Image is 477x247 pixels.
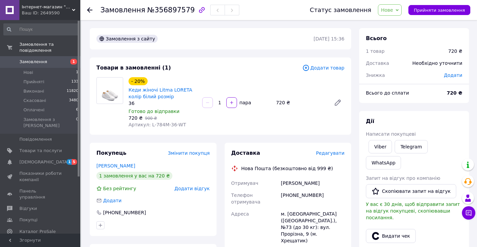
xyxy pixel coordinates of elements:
[310,7,372,13] div: Статус замовлення
[129,87,192,99] a: Кеди жіночі Litma LORETA колір білий розмір
[67,159,72,165] span: 1
[76,117,78,129] span: 0
[280,189,346,208] div: [PHONE_NUMBER]
[231,211,249,217] span: Адреса
[129,100,197,107] div: 36
[448,48,462,54] div: 720 ₴
[99,78,120,104] img: Кеди жіночі Litma LORETA колір білий розмір
[96,150,127,156] span: Покупець
[174,186,210,191] span: Додати відгук
[280,177,346,189] div: [PERSON_NAME]
[366,184,456,198] button: Скопіювати запит на відгук
[408,5,470,15] button: Прийняти замовлення
[22,10,80,16] div: Ваш ID: 2649590
[23,88,44,94] span: Виконані
[366,35,387,41] span: Всього
[366,48,385,54] span: 1 товар
[72,159,77,165] span: 5
[19,148,62,154] span: Товари та послуги
[366,202,460,220] span: У вас є 30 днів, щоб відправити запит на відгук покупцеві, скопіювавши посилання.
[129,109,179,114] span: Готово до відправки
[76,107,78,113] span: 6
[366,60,389,66] span: Доставка
[231,180,258,186] span: Отримувач
[366,175,440,181] span: Запит на відгук про компанію
[3,23,79,35] input: Пошук
[96,65,171,71] span: Товари в замовленні (1)
[331,96,344,109] a: Редагувати
[231,150,260,156] span: Доставка
[23,79,44,85] span: Прийняті
[366,229,416,243] button: Видати чек
[129,115,143,121] span: 720 ₴
[231,193,260,205] span: Телефон отримувача
[273,98,328,107] div: 720 ₴
[70,59,77,65] span: 1
[444,73,462,78] span: Додати
[19,188,62,200] span: Панель управління
[23,98,46,104] span: Скасовані
[69,98,78,104] span: 3480
[67,88,78,94] span: 11820
[19,41,80,53] span: Замовлення та повідомлення
[447,90,462,96] b: 720 ₴
[22,4,72,10] span: Інтернет-магазин "E-VSEE"
[145,116,157,121] span: 900 ₴
[96,172,172,180] div: 1 замовлення у вас на 720 ₴
[314,36,344,41] time: [DATE] 15:36
[369,140,392,153] a: Viber
[462,206,475,220] button: Чат з покупцем
[23,70,33,76] span: Нові
[280,208,346,247] div: м. [GEOGRAPHIC_DATA] ([GEOGRAPHIC_DATA].), №73 (до 30 кг): вул. Прорізна, 9 (м. Хрещатик)
[168,150,210,156] span: Змінити покупця
[19,229,56,235] span: Каталог ProSale
[408,56,466,71] div: Необхідно уточнити
[19,159,69,165] span: [DEMOGRAPHIC_DATA]
[366,73,385,78] span: Знижка
[76,70,78,76] span: 1
[366,131,416,137] span: Написати покупцеві
[366,156,401,169] a: WhatsApp
[129,77,148,85] div: - 20%
[102,209,147,216] div: [PHONE_NUMBER]
[19,59,47,65] span: Замовлення
[103,198,122,203] span: Додати
[240,165,335,172] div: Нова Пошта (безкоштовно від 999 ₴)
[103,186,136,191] span: Без рейтингу
[366,90,409,96] span: Всього до сплати
[96,35,158,43] div: Замовлення з сайту
[96,163,135,168] a: [PERSON_NAME]
[19,217,37,223] span: Покупці
[19,136,52,142] span: Повідомлення
[414,8,465,13] span: Прийняти замовлення
[23,117,76,129] span: Замовлення з [PERSON_NAME]
[19,170,62,182] span: Показники роботи компанії
[395,140,427,153] a: Telegram
[147,6,195,14] span: №356897579
[316,150,344,156] span: Редагувати
[71,79,78,85] span: 133
[23,107,45,113] span: Оплачені
[129,122,186,127] span: Артикул: L-784M-36-WT
[238,99,252,106] div: пара
[381,7,393,13] span: Нове
[366,118,374,124] span: Дії
[302,64,344,72] span: Додати товар
[100,6,145,14] span: Замовлення
[87,7,92,13] div: Повернутися назад
[19,206,37,212] span: Відгуки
